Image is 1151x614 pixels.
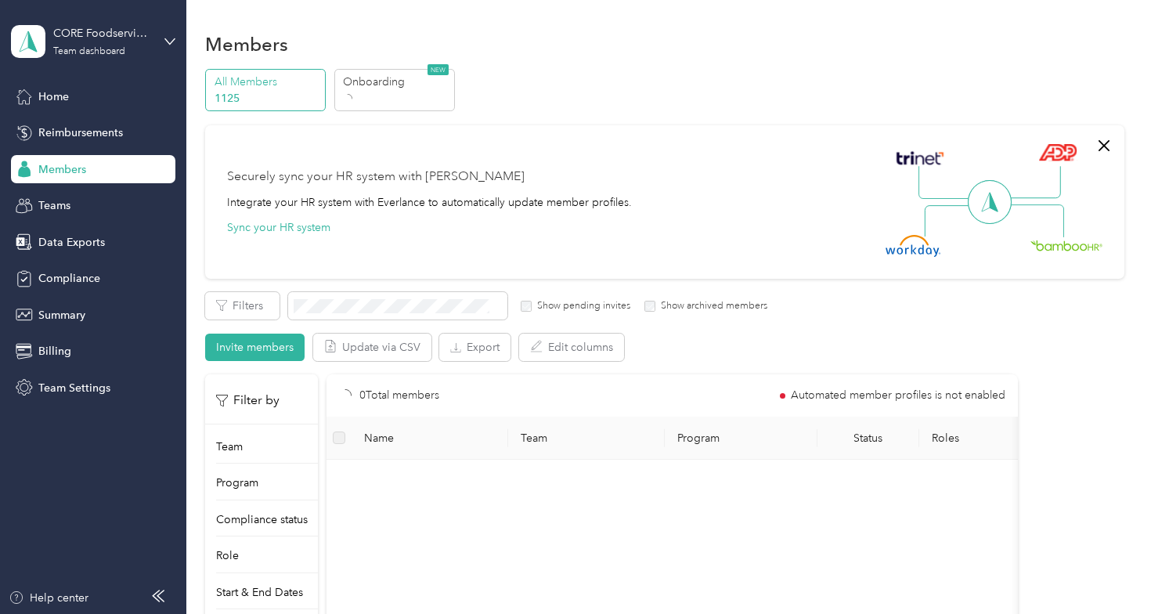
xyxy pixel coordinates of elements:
span: Summary [38,307,85,323]
div: Team dashboard [53,47,125,56]
th: Status [817,417,919,460]
span: Members [38,161,86,178]
button: Filters [205,292,280,320]
img: Trinet [893,147,947,169]
h1: Members [205,36,288,52]
th: Program [665,417,817,460]
span: Name [364,432,496,445]
p: 0 Total members [359,387,439,404]
img: Workday [886,235,940,257]
img: Line Left Down [924,204,979,237]
label: Show pending invites [532,299,630,313]
p: Compliance status [216,511,308,528]
th: Name [352,417,508,460]
img: BambooHR [1030,240,1102,251]
img: Line Left Up [918,166,973,200]
span: Team Settings [38,380,110,396]
button: Edit columns [519,334,624,361]
span: Home [38,88,69,105]
p: All Members [215,74,321,90]
label: Show archived members [655,299,767,313]
div: Securely sync your HR system with [PERSON_NAME] [227,168,525,186]
th: Team [508,417,665,460]
button: Invite members [205,334,305,361]
img: Line Right Down [1009,204,1064,238]
img: ADP [1038,143,1077,161]
p: Start & End Dates [216,584,303,601]
button: Sync your HR system [227,219,330,236]
button: Update via CSV [313,334,431,361]
span: Data Exports [38,234,105,251]
p: Team [216,439,243,455]
p: 1125 [215,90,321,107]
button: Export [439,334,511,361]
iframe: Everlance-gr Chat Button Frame [1063,526,1151,614]
p: Onboarding [343,74,449,90]
img: Line Right Up [1006,166,1061,199]
div: Integrate your HR system with Everlance to automatically update member profiles. [227,194,632,211]
span: Compliance [38,270,100,287]
span: Reimbursements [38,125,123,141]
span: NEW [428,64,449,75]
span: Automated member profiles is not enabled [791,390,1005,401]
span: Billing [38,343,71,359]
p: Filter by [216,391,280,410]
button: Help center [9,590,88,606]
p: Role [216,547,239,564]
th: Roles [919,417,1076,460]
div: CORE Foodservice (Main) [53,25,151,42]
p: Program [216,475,258,491]
span: Teams [38,197,70,214]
